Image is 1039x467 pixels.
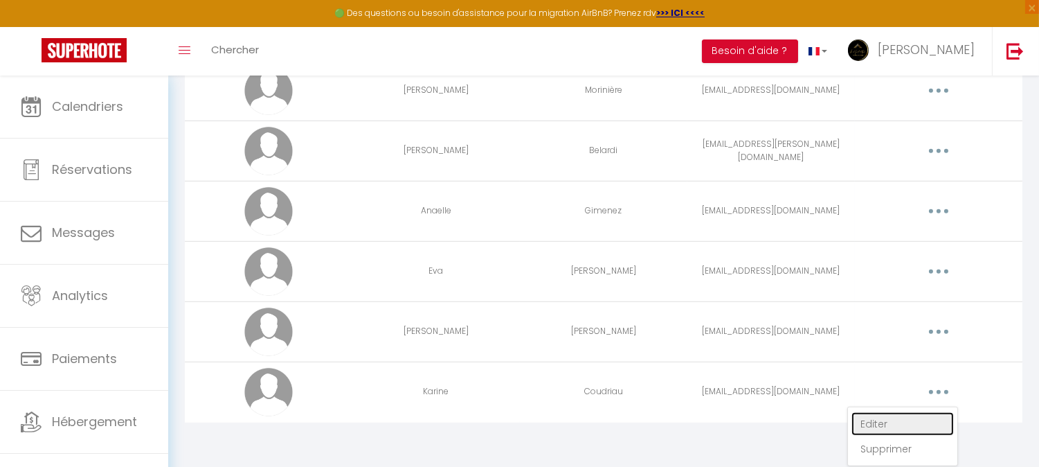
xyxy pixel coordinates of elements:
[52,98,123,115] span: Calendriers
[520,301,687,362] td: [PERSON_NAME]
[244,127,293,175] img: avatar.png
[211,42,259,57] span: Chercher
[687,60,855,121] td: [EMAIL_ADDRESS][DOMAIN_NAME]
[702,39,798,63] button: Besoin d'aide ?
[851,412,954,436] a: Editer
[687,121,855,181] td: [EMAIL_ADDRESS][PERSON_NAME][DOMAIN_NAME]
[201,27,269,76] a: Chercher
[520,60,687,121] td: Morinière
[52,161,132,178] span: Réservations
[848,39,869,61] img: ...
[352,362,520,422] td: Karine
[42,38,127,62] img: Super Booking
[656,7,705,19] a: >>> ICI <<<<
[244,247,293,296] img: avatar.png
[352,181,520,241] td: Anaelle
[520,241,687,301] td: [PERSON_NAME]
[878,41,975,58] span: [PERSON_NAME]
[352,241,520,301] td: Eva
[244,187,293,236] img: avatar.png
[1006,42,1024,60] img: logout
[687,241,855,301] td: [EMAIL_ADDRESS][DOMAIN_NAME]
[52,287,108,304] span: Analytics
[851,437,954,461] a: Supprimer
[520,181,687,241] td: Gimenez
[687,362,855,422] td: [EMAIL_ADDRESS][DOMAIN_NAME]
[52,350,117,367] span: Paiements
[352,121,520,181] td: [PERSON_NAME]
[244,67,293,115] img: avatar.png
[520,362,687,422] td: Coudriau
[520,121,687,181] td: Belardi
[352,60,520,121] td: [PERSON_NAME]
[244,368,293,416] img: avatar.png
[244,308,293,356] img: avatar.png
[838,27,992,76] a: ... [PERSON_NAME]
[687,181,855,241] td: [EMAIL_ADDRESS][DOMAIN_NAME]
[52,413,137,430] span: Hébergement
[352,301,520,362] td: [PERSON_NAME]
[52,224,115,241] span: Messages
[687,301,855,362] td: [EMAIL_ADDRESS][DOMAIN_NAME]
